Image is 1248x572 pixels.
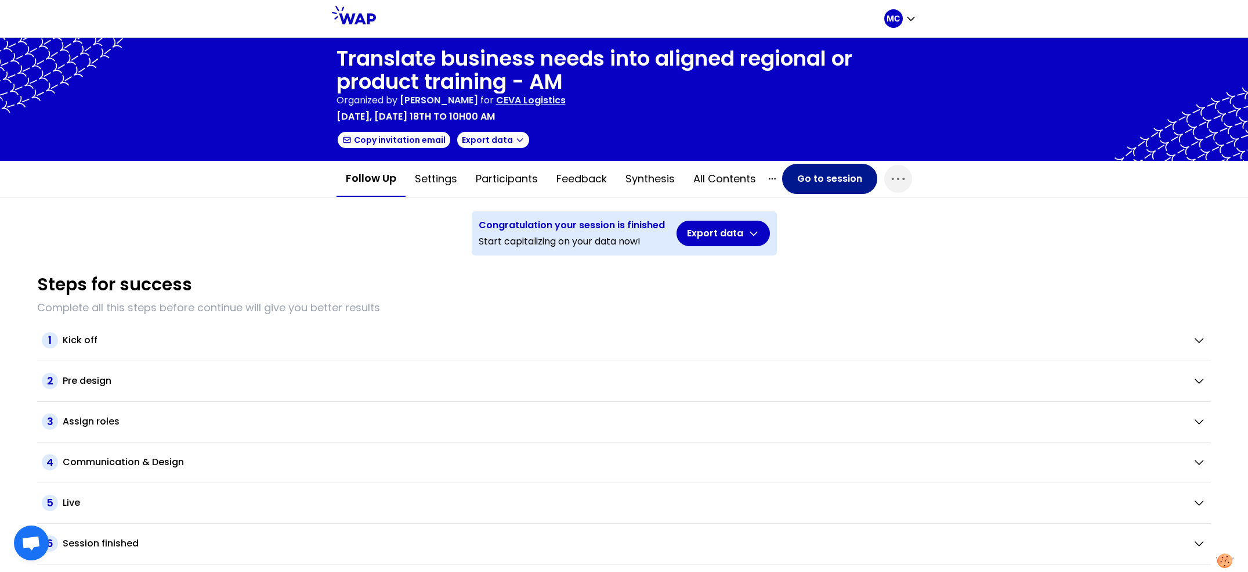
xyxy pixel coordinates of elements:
p: MC [887,13,900,24]
span: 6 [42,535,58,552]
h3: Congratulation your session is finished [479,218,665,232]
h2: Communication & Design [63,455,184,469]
span: 3 [42,413,58,430]
p: for [480,93,494,107]
button: 6Session finished [42,535,1206,552]
span: 2 [42,373,58,389]
h1: Steps for success [37,274,192,295]
p: Organized by [337,93,397,107]
h2: Kick off [63,333,97,347]
button: 2Pre design [42,373,1206,389]
span: 4 [42,454,58,470]
button: Export data [456,131,530,149]
button: Settings [406,161,466,196]
button: 4Communication & Design [42,454,1206,470]
p: Start capitalizing on your data now! [479,235,665,249]
button: Export data [677,221,770,246]
button: All contents [684,161,765,196]
div: Ouvrir le chat [14,526,49,560]
span: [PERSON_NAME] [400,93,478,107]
button: Synthesis [616,161,684,196]
button: Follow up [337,161,406,197]
h2: Live [63,496,80,510]
h1: Translate business needs into aligned regional or product training - AM [337,47,912,93]
button: 1Kick off [42,332,1206,348]
p: Complete all this steps before continue will give you better results [37,300,1211,316]
button: Copy invitation email [337,131,451,149]
span: 5 [42,495,58,511]
h2: Assign roles [63,415,120,429]
button: 5Live [42,495,1206,511]
span: 1 [42,332,58,348]
h2: Pre design [63,374,111,388]
h2: Session finished [63,537,139,551]
button: Go to session [782,164,877,194]
button: 3Assign roles [42,413,1206,430]
button: Feedback [547,161,616,196]
p: CEVA Logistics [496,93,566,107]
button: Participants [466,161,547,196]
button: MC [884,9,917,28]
p: [DATE], [DATE] 18th to 10h00 am [337,110,495,124]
